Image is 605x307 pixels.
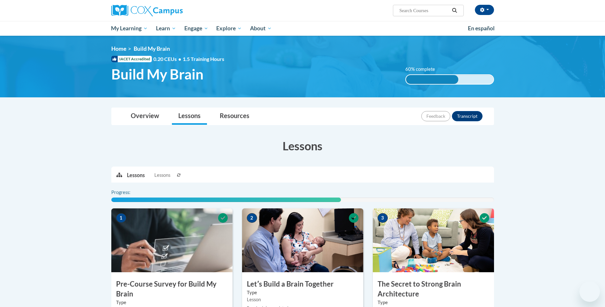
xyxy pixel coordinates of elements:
[373,279,494,299] h3: The Secret to Strong Brain Architecture
[242,208,363,272] img: Course Image
[172,108,207,125] a: Lessons
[111,25,148,32] span: My Learning
[102,21,504,36] div: Main menu
[184,25,208,32] span: Engage
[116,213,126,223] span: 1
[152,21,180,36] a: Learn
[247,213,257,223] span: 2
[399,7,450,14] input: Search Courses
[378,213,388,223] span: 3
[250,25,272,32] span: About
[134,45,170,52] span: Build My Brain
[111,5,232,16] a: Cox Campus
[183,56,224,62] span: 1.5 Training Hours
[116,299,228,306] label: Type
[579,281,600,302] iframe: Button to launch messaging window
[405,66,442,73] label: 60% complete
[373,208,494,272] img: Course Image
[111,189,148,196] label: Progress:
[213,108,256,125] a: Resources
[111,66,203,83] span: Build My Brain
[247,296,358,303] div: Lesson
[124,108,166,125] a: Overview
[111,208,232,272] img: Course Image
[406,75,458,84] div: 60% complete
[468,25,495,32] span: En español
[127,172,145,179] p: Lessons
[180,21,212,36] a: Engage
[153,56,183,63] span: 0.20 CEUs
[464,22,499,35] a: En español
[450,7,459,14] button: Search
[247,289,358,296] label: Type
[216,25,242,32] span: Explore
[452,111,483,121] button: Transcript
[111,5,183,16] img: Cox Campus
[212,21,246,36] a: Explore
[107,21,152,36] a: My Learning
[421,111,450,121] button: Feedback
[111,45,126,52] a: Home
[156,25,176,32] span: Learn
[378,299,489,306] label: Type
[111,56,152,62] span: IACET Accredited
[111,138,494,154] h3: Lessons
[246,21,276,36] a: About
[242,279,363,289] h3: Letʹs Build a Brain Together
[475,5,494,15] button: Account Settings
[111,279,232,299] h3: Pre-Course Survey for Build My Brain
[178,56,181,62] span: •
[154,172,170,179] span: Lessons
